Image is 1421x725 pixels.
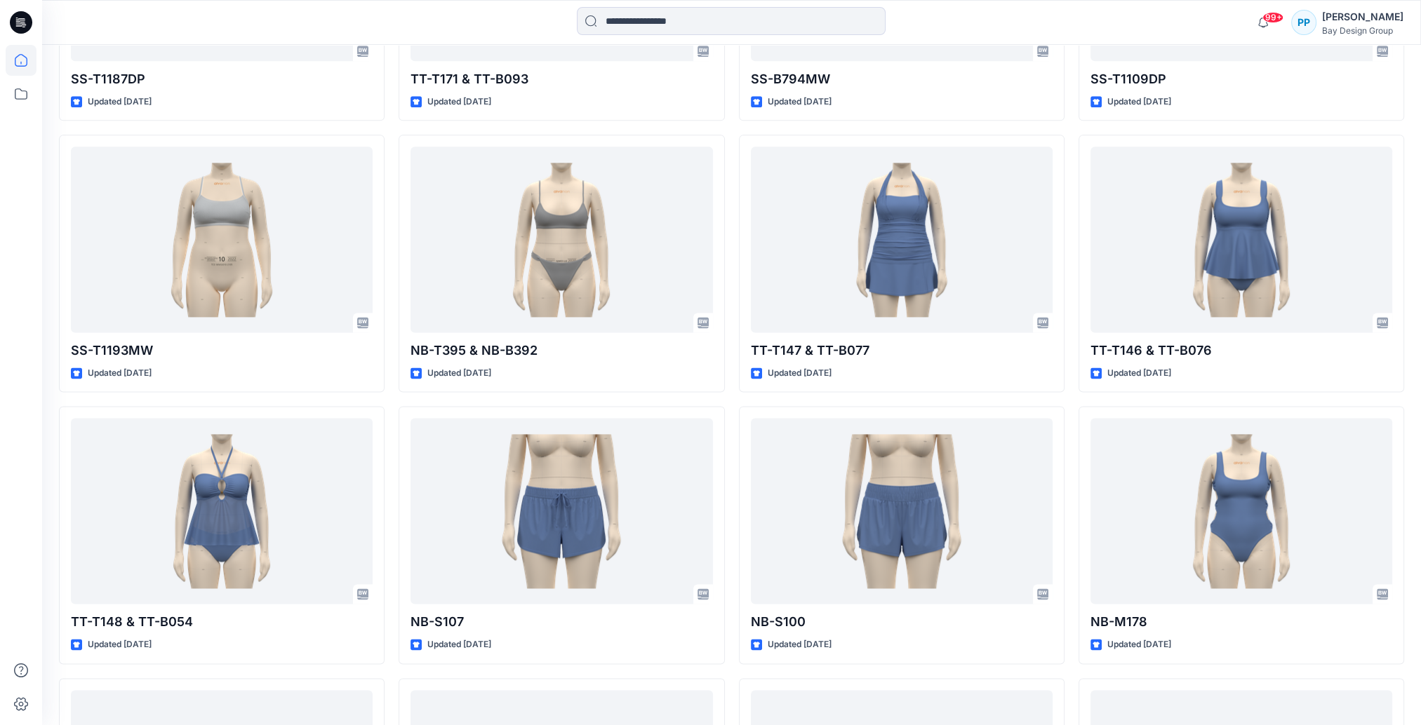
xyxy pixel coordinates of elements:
[411,147,712,332] a: NB-T395 & NB-B392
[751,147,1053,332] a: TT-T147 & TT-B077
[1090,69,1392,89] p: SS-T1109DP
[751,418,1053,604] a: NB-S100
[427,95,491,109] p: Updated [DATE]
[71,147,373,332] a: SS-T1193MW
[1322,8,1403,25] div: [PERSON_NAME]
[71,418,373,604] a: TT-T148 & TT-B054
[1291,10,1316,35] div: PP
[1262,12,1283,23] span: 99+
[427,366,491,381] p: Updated [DATE]
[71,69,373,89] p: SS-T1187DP
[1090,341,1392,360] p: TT-T146 & TT-B076
[768,366,832,381] p: Updated [DATE]
[768,95,832,109] p: Updated [DATE]
[1090,612,1392,632] p: NB-M178
[1107,637,1171,652] p: Updated [DATE]
[411,69,712,89] p: TT-T171 & TT-B093
[1322,25,1403,36] div: Bay Design Group
[88,95,152,109] p: Updated [DATE]
[751,612,1053,632] p: NB-S100
[411,341,712,360] p: NB-T395 & NB-B392
[411,612,712,632] p: NB-S107
[751,341,1053,360] p: TT-T147 & TT-B077
[71,341,373,360] p: SS-T1193MW
[71,612,373,632] p: TT-T148 & TT-B054
[768,637,832,652] p: Updated [DATE]
[751,69,1053,89] p: SS-B794MW
[1090,147,1392,332] a: TT-T146 & TT-B076
[88,366,152,381] p: Updated [DATE]
[88,637,152,652] p: Updated [DATE]
[411,418,712,604] a: NB-S107
[1107,95,1171,109] p: Updated [DATE]
[1107,366,1171,381] p: Updated [DATE]
[1090,418,1392,604] a: NB-M178
[427,637,491,652] p: Updated [DATE]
